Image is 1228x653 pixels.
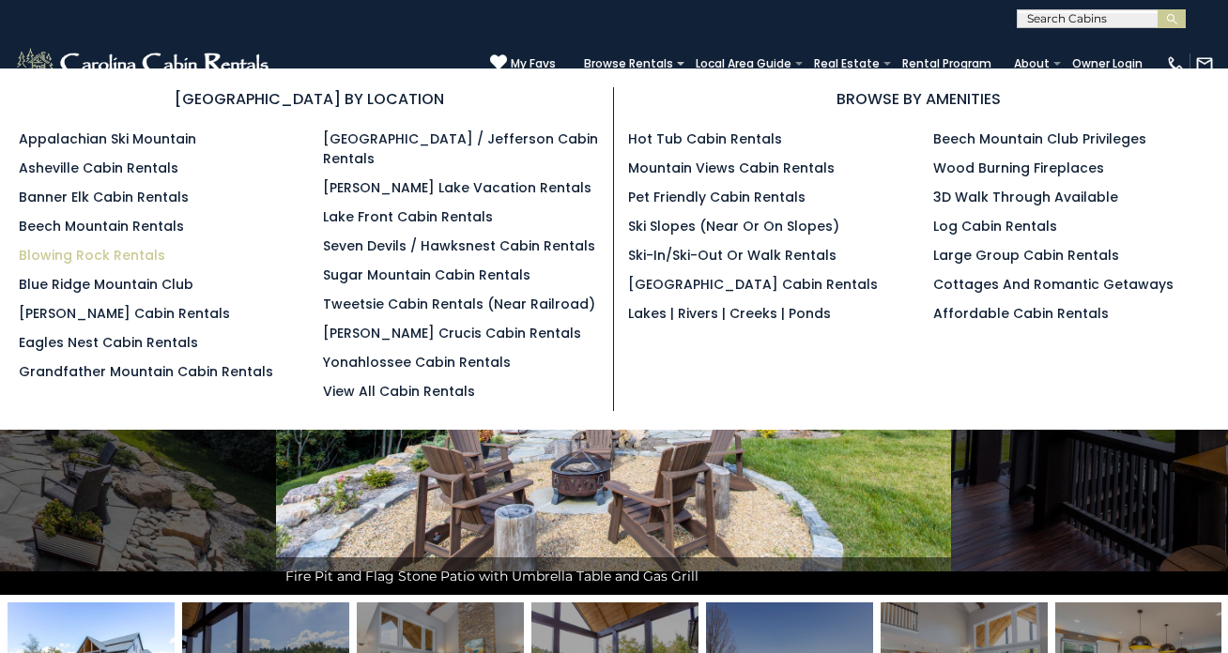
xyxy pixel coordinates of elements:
a: Asheville Cabin Rentals [19,159,178,177]
a: Beech Mountain Club Privileges [933,129,1146,148]
a: Affordable Cabin Rentals [933,304,1109,323]
a: Cottages and Romantic Getaways [933,275,1174,294]
a: Lake Front Cabin Rentals [323,207,493,226]
a: Mountain Views Cabin Rentals [628,159,835,177]
a: [PERSON_NAME] Lake Vacation Rentals [323,178,591,197]
a: Rental Program [893,51,1001,77]
a: Blowing Rock Rentals [19,246,165,265]
a: [GEOGRAPHIC_DATA] / Jefferson Cabin Rentals [323,129,598,168]
a: [PERSON_NAME] Cabin Rentals [19,304,230,323]
a: My Favs [490,53,556,73]
a: Real Estate [805,51,889,77]
a: [GEOGRAPHIC_DATA] Cabin Rentals [628,275,878,294]
a: Large Group Cabin Rentals [933,246,1119,265]
a: Tweetsie Cabin Rentals (Near Railroad) [323,295,595,313]
a: Yonahlossee Cabin Rentals [323,353,511,372]
a: Ski Slopes (Near or On Slopes) [628,217,839,235]
a: Grandfather Mountain Cabin Rentals [19,362,273,381]
a: Banner Elk Cabin Rentals [19,188,189,206]
a: View All Cabin Rentals [323,382,475,401]
a: Seven Devils / Hawksnest Cabin Rentals [323,236,595,255]
a: Owner Login [1063,51,1152,77]
a: Eagles Nest Cabin Rentals [19,333,198,352]
a: Wood Burning Fireplaces [933,159,1104,177]
a: Hot Tub Cabin Rentals [628,129,782,148]
a: Browse Rentals [575,51,683,77]
h3: BROWSE BY AMENITIES [628,87,1209,111]
div: Fire Pit and Flag Stone Patio with Umbrella Table and Gas Grill [276,557,951,595]
a: Pet Friendly Cabin Rentals [628,188,806,206]
a: Sugar Mountain Cabin Rentals [323,266,530,284]
a: Blue Ridge Mountain Club [19,275,193,294]
img: phone-regular-white.png [1166,54,1185,73]
img: mail-regular-white.png [1195,54,1214,73]
img: White-1-2.png [14,45,274,83]
a: [PERSON_NAME] Crucis Cabin Rentals [323,324,581,342]
span: My Favs [511,55,556,72]
a: Local Area Guide [686,51,801,77]
a: Ski-in/Ski-Out or Walk Rentals [628,246,837,265]
a: Lakes | Rivers | Creeks | Ponds [628,304,831,323]
h3: [GEOGRAPHIC_DATA] BY LOCATION [19,87,599,111]
a: Appalachian Ski Mountain [19,129,196,148]
a: About [1005,51,1059,77]
a: Log Cabin Rentals [933,217,1057,235]
a: 3D Walk Through Available [933,188,1118,206]
a: Beech Mountain Rentals [19,217,184,235]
